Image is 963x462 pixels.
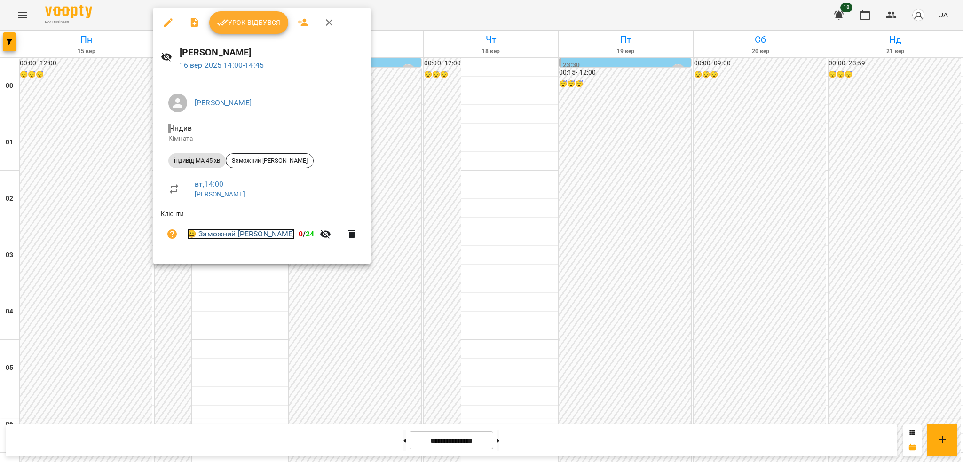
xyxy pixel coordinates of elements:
span: Заможний [PERSON_NAME] [226,157,313,165]
h6: [PERSON_NAME] [180,45,363,60]
b: / [299,229,315,238]
span: 24 [306,229,314,238]
p: Кімната [168,134,355,143]
a: [PERSON_NAME] [195,190,245,198]
a: 😀 Заможний [PERSON_NAME] [187,228,295,240]
div: Заможний [PERSON_NAME] [226,153,314,168]
span: Урок відбувся [217,17,281,28]
span: 0 [299,229,303,238]
a: [PERSON_NAME] [195,98,252,107]
a: 16 вер 2025 14:00-14:45 [180,61,264,70]
span: - Індив [168,124,194,133]
span: індивід МА 45 хв [168,157,226,165]
ul: Клієнти [161,209,363,253]
button: Візит ще не сплачено. Додати оплату? [161,223,183,245]
a: вт , 14:00 [195,180,223,188]
button: Урок відбувся [209,11,288,34]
